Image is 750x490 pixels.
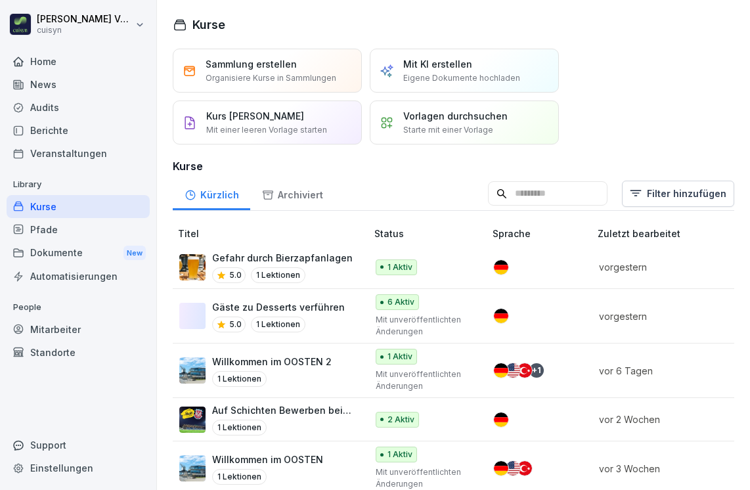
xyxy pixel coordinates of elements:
p: Gäste zu Desserts verführen [212,300,345,314]
p: cuisyn [37,26,133,35]
h1: Kurse [192,16,225,33]
p: Organisiere Kurse in Sammlungen [206,72,336,84]
div: New [123,246,146,261]
a: News [7,73,150,96]
p: 1 Aktiv [387,449,412,460]
img: us.svg [506,363,520,378]
a: Mitarbeiter [7,318,150,341]
p: Willkommen im OOSTEN 2 [212,355,332,368]
p: Gefahr durch Bierzapfanlagen [212,251,353,265]
p: Auf Schichten Bewerben beim FSV in der E2N App! [212,403,353,417]
img: de.svg [494,363,508,378]
p: 1 Lektionen [251,267,305,283]
img: tr.svg [518,461,532,476]
img: vko4dyk4lnfa1fwbu5ui5jwj.png [179,407,206,433]
p: 1 Lektionen [212,371,267,387]
img: ix1ykoc2zihs2snthutkekki.png [179,357,206,384]
p: People [7,297,150,318]
a: Home [7,50,150,73]
p: Mit unveröffentlichten Änderungen [376,314,472,338]
p: 5.0 [229,319,242,330]
button: Filter hinzufügen [622,181,734,207]
p: vor 6 Tagen [599,364,733,378]
img: de.svg [494,309,508,323]
p: 1 Lektionen [212,469,267,485]
p: vorgestern [599,260,733,274]
p: 1 Lektionen [251,317,305,332]
img: de.svg [494,412,508,427]
img: ix1ykoc2zihs2snthutkekki.png [179,455,206,481]
p: Library [7,174,150,195]
img: us.svg [506,461,520,476]
img: tr.svg [518,363,532,378]
p: Zuletzt bearbeitet [598,227,749,240]
a: Standorte [7,341,150,364]
a: Kurse [7,195,150,218]
div: Support [7,434,150,457]
p: 2 Aktiv [387,414,414,426]
p: 1 Aktiv [387,351,412,363]
div: + 1 [529,363,544,378]
a: Audits [7,96,150,119]
a: Einstellungen [7,457,150,479]
p: Status [374,227,487,240]
p: Willkommen im OOSTEN [212,453,323,466]
p: 1 Aktiv [387,261,412,273]
a: Kürzlich [173,177,250,210]
p: Vorlagen durchsuchen [403,109,508,123]
p: [PERSON_NAME] Völsch [37,14,133,25]
p: Mit unveröffentlichten Änderungen [376,466,472,490]
p: Eigene Dokumente hochladen [403,72,520,84]
p: Starte mit einer Vorlage [403,124,493,136]
p: vor 3 Wochen [599,462,733,476]
img: de.svg [494,260,508,275]
p: Mit unveröffentlichten Änderungen [376,368,472,392]
p: 1 Lektionen [212,420,267,435]
p: Mit einer leeren Vorlage starten [206,124,327,136]
p: Sammlung erstellen [206,57,297,71]
h3: Kurse [173,158,734,174]
a: Pfade [7,218,150,241]
p: 5.0 [229,269,242,281]
div: Dokumente [7,241,150,265]
a: Automatisierungen [7,265,150,288]
p: Titel [178,227,369,240]
a: DokumenteNew [7,241,150,265]
a: Berichte [7,119,150,142]
img: de.svg [494,461,508,476]
p: vor 2 Wochen [599,412,733,426]
img: qzbg82cgt8jq7fqwcdf1ej87.png [179,254,206,280]
p: Mit KI erstellen [403,57,472,71]
p: 6 Aktiv [387,296,414,308]
p: Kurs [PERSON_NAME] [206,109,304,123]
a: Veranstaltungen [7,142,150,165]
a: Archiviert [250,177,334,210]
p: vorgestern [599,309,733,323]
p: Sprache [493,227,592,240]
